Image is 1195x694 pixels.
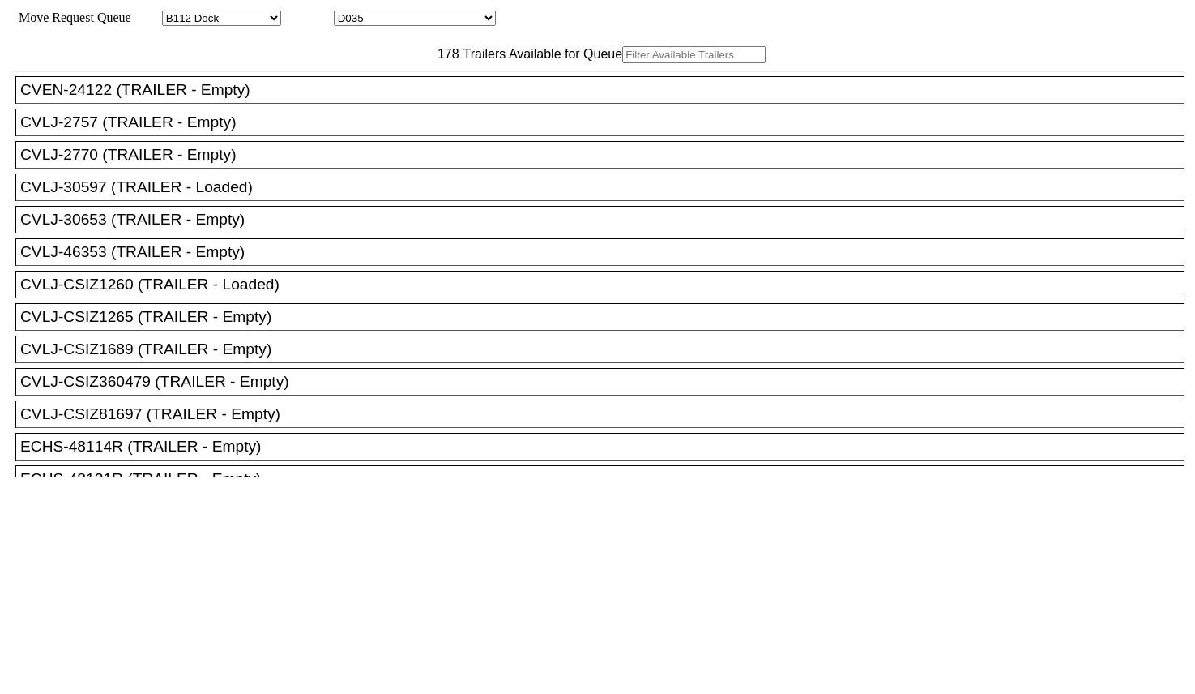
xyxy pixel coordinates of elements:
div: CVLJ-46353 (TRAILER - Empty) [20,243,1194,261]
span: Area [134,11,159,24]
div: ECHS-48131R (TRAILER - Empty) [20,470,1194,488]
span: 178 [429,47,459,61]
div: CVEN-24122 (TRAILER - Empty) [20,81,1194,99]
span: Move Request Queue [11,11,131,24]
div: CVLJ-30653 (TRAILER - Empty) [20,211,1194,229]
div: CVLJ-2757 (TRAILER - Empty) [20,114,1194,131]
input: Filter Available Trailers [622,46,766,63]
div: CVLJ-CSIZ1265 (TRAILER - Empty) [20,308,1194,326]
div: CVLJ-2770 (TRAILER - Empty) [20,146,1194,164]
span: Trailers Available for Queue [459,47,623,61]
div: CVLJ-CSIZ1689 (TRAILER - Empty) [20,341,1194,358]
div: CVLJ-CSIZ360479 (TRAILER - Empty) [20,373,1194,391]
div: CVLJ-30597 (TRAILER - Loaded) [20,178,1194,196]
div: CVLJ-CSIZ1260 (TRAILER - Loaded) [20,276,1194,293]
div: ECHS-48114R (TRAILER - Empty) [20,438,1194,456]
span: Location [284,11,331,24]
div: CVLJ-CSIZ81697 (TRAILER - Empty) [20,405,1194,423]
